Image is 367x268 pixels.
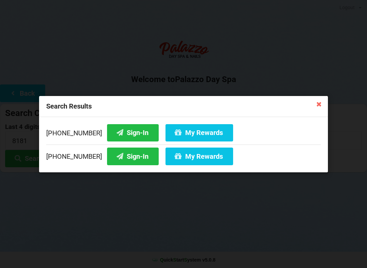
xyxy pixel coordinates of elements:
button: Sign-In [107,124,159,141]
button: Sign-In [107,148,159,165]
div: [PHONE_NUMBER] [46,144,321,165]
button: My Rewards [165,124,233,141]
button: My Rewards [165,148,233,165]
div: Search Results [39,96,328,117]
div: [PHONE_NUMBER] [46,124,321,144]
